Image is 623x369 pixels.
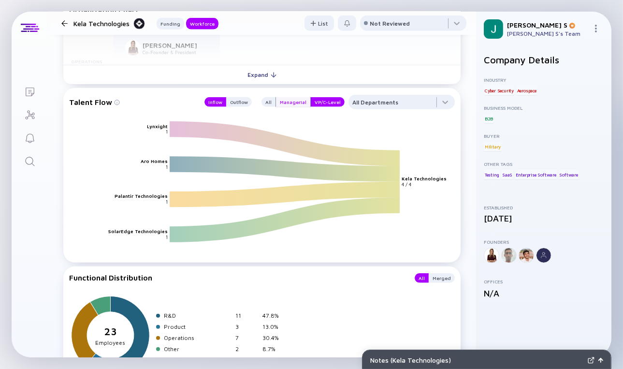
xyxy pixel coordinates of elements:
[164,334,232,341] div: Operations
[73,17,145,30] div: Kela Technologies
[12,79,48,103] a: Lists
[484,161,604,167] div: Other Tags
[429,273,455,283] button: Merged
[166,199,168,205] text: 1
[311,97,345,107] button: VP/C-Level
[402,182,411,188] text: 4 / 4
[484,142,502,151] div: Military
[186,19,218,29] div: Workforce
[242,67,282,82] div: Expand
[262,312,286,319] div: 47.8%
[166,234,168,240] text: 1
[108,228,168,234] text: SolarEdge Technologies
[235,312,259,319] div: 11
[484,105,604,111] div: Business Model
[226,97,252,107] button: Outflow
[515,170,557,179] div: Enterprise Software
[484,86,515,95] div: Cyber Security
[235,323,259,330] div: 3
[166,129,168,135] text: 1
[484,133,604,139] div: Buyer
[115,193,168,199] text: Palantir Technologies
[370,20,410,27] div: Not Reviewed
[12,126,48,149] a: Reminders
[484,114,494,123] div: B2B
[96,339,126,346] tspan: Employees
[592,25,600,32] img: Menu
[484,239,604,245] div: Founders
[261,97,275,107] button: All
[104,326,117,338] tspan: 23
[69,273,405,283] div: Functional Distribution
[588,357,594,364] img: Expand Notes
[276,97,310,107] div: Managerial
[186,18,218,30] button: Workforce
[164,345,232,353] div: Other
[69,95,195,109] div: Talent Flow
[402,176,447,182] text: Kela Technologies
[141,158,168,164] text: Aro Homes
[304,16,334,31] div: List
[164,323,232,330] div: Product
[157,19,184,29] div: Funding
[204,97,226,107] button: Inflow
[484,213,604,223] div: [DATE]
[484,77,604,83] div: Industry
[164,312,232,319] div: R&D
[12,149,48,172] a: Search
[275,97,311,107] button: Managerial
[484,19,503,39] img: Jon Profile Picture
[262,334,286,341] div: 30.4%
[262,345,286,353] div: 8.7%
[157,18,184,30] button: Funding
[598,358,603,363] img: Open Notes
[484,54,604,65] h2: Company Details
[262,323,286,330] div: 13.0%
[484,170,500,179] div: Testing
[507,21,588,29] div: [PERSON_NAME] S
[501,170,513,179] div: SaaS
[12,103,48,126] a: Investor Map
[235,345,259,353] div: 2
[147,123,168,129] text: Lynxight
[507,30,588,37] div: [PERSON_NAME] S's Team
[415,273,429,283] button: All
[235,334,259,341] div: 7
[484,288,604,298] div: N/A
[516,86,537,95] div: Aerospace
[63,65,461,84] button: Expand
[484,205,604,210] div: Established
[484,279,604,284] div: Offices
[166,164,168,170] text: 1
[370,356,584,364] div: Notes ( Kela Technologies )
[304,15,334,31] button: List
[559,170,579,179] div: Software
